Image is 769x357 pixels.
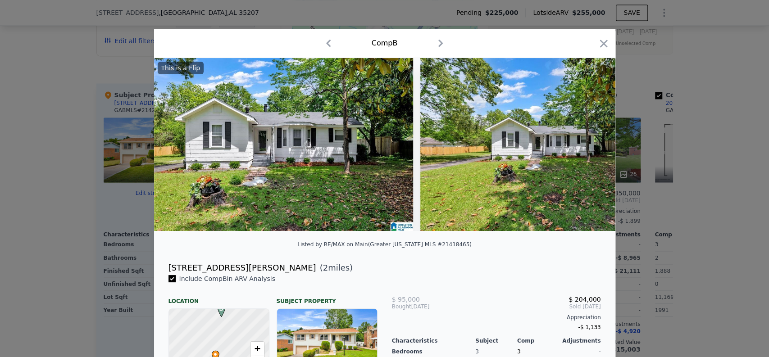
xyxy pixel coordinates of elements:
a: Zoom in [250,342,264,355]
div: Listed by RE/MAX on Main (Greater [US_STATE] MLS #21418465) [297,241,472,248]
span: Include Comp B in ARV Analysis [176,275,279,282]
div: B [215,305,221,310]
div: Comp [517,337,559,344]
img: Property Img [154,58,414,231]
span: Bought [392,303,411,310]
img: Property Img [420,58,680,231]
div: • [209,350,215,356]
div: Adjustments [559,337,601,344]
div: This is a Flip [158,62,204,74]
div: Subject Property [277,290,378,305]
span: Sold [DATE] [461,303,601,310]
span: + [254,343,260,354]
div: Characteristics [392,337,476,344]
div: [DATE] [392,303,462,310]
span: 3 [517,348,521,355]
span: -$ 1,133 [578,324,601,330]
span: 2 [323,263,328,272]
div: Location [168,290,269,305]
div: Subject [475,337,517,344]
div: [STREET_ADDRESS][PERSON_NAME] [168,262,316,274]
span: ( miles) [316,262,353,274]
span: $ 204,000 [569,296,601,303]
div: Appreciation [392,314,601,321]
div: Comp B [372,38,398,49]
span: $ 95,000 [392,296,420,303]
span: B [215,305,228,313]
